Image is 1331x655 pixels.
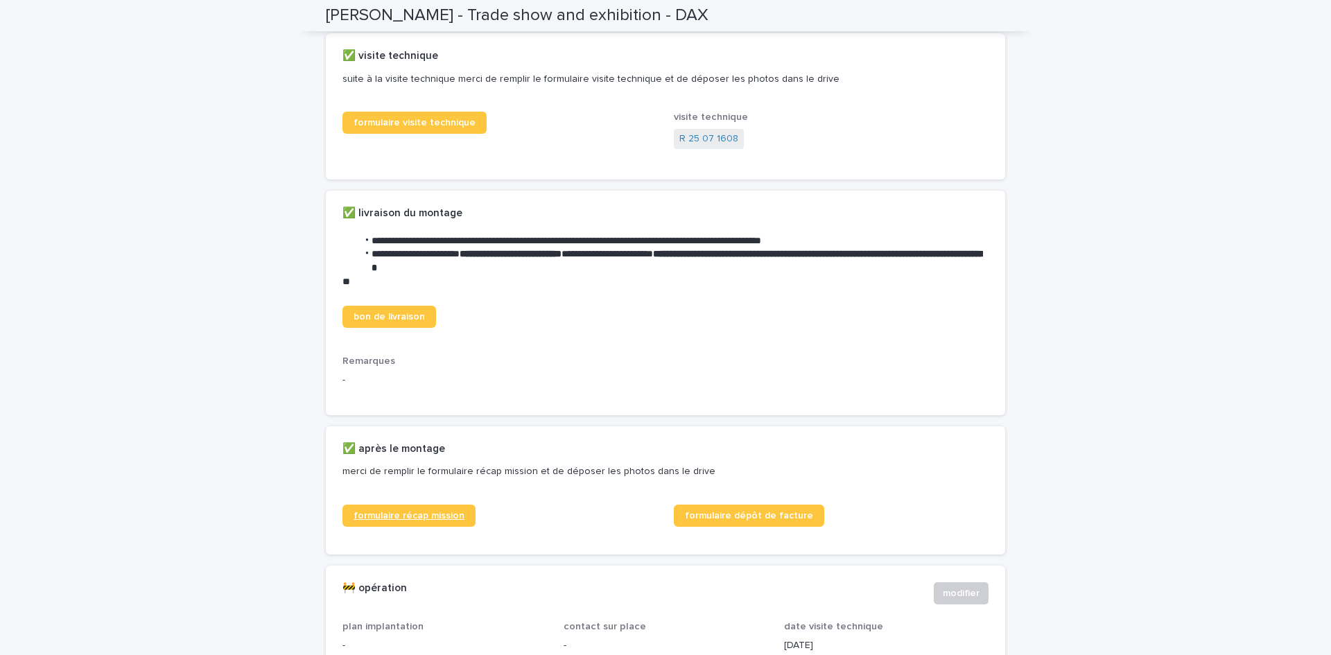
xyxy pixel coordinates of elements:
span: modifier [943,586,980,600]
span: date visite technique [784,622,883,631]
a: bon de livraison [342,306,436,328]
h2: ✅ livraison du montage [342,207,462,220]
span: formulaire visite technique [354,118,476,128]
h2: ✅ après le montage [342,443,445,455]
span: formulaire dépôt de facture [685,511,813,521]
h2: [PERSON_NAME] - Trade show and exhibition - DAX [326,6,708,26]
p: suite à la visite technique merci de remplir le formulaire visite technique et de déposer les pho... [342,73,983,85]
a: R 25 07 1608 [679,132,738,146]
p: - [564,638,768,653]
span: plan implantation [342,622,424,631]
p: - [342,638,547,653]
p: merci de remplir le formulaire récap mission et de déposer les photos dans le drive [342,465,983,478]
p: - [342,373,989,387]
span: formulaire récap mission [354,511,464,521]
span: contact sur place [564,622,646,631]
span: visite technique [674,112,748,122]
a: formulaire visite technique [342,112,487,134]
h2: 🚧 opération [342,582,407,595]
button: modifier [934,582,989,604]
span: bon de livraison [354,312,425,322]
a: formulaire récap mission [342,505,476,527]
span: Remarques [342,356,395,366]
a: formulaire dépôt de facture [674,505,824,527]
p: [DATE] [784,638,989,653]
h2: ✅ visite technique [342,50,438,62]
